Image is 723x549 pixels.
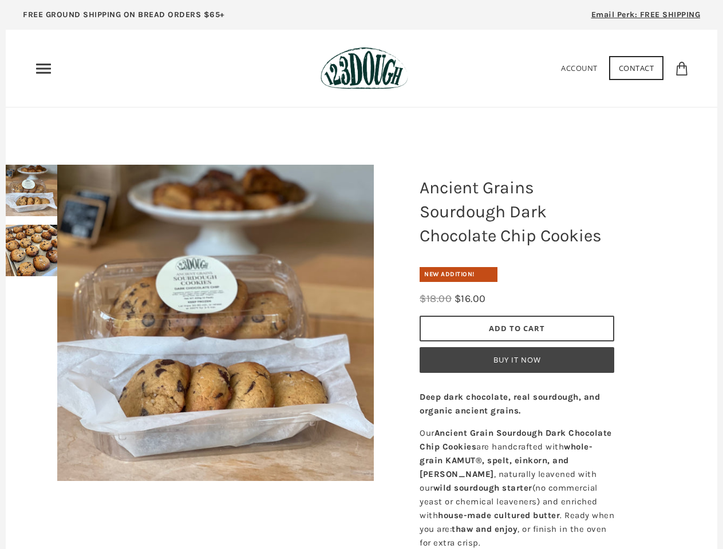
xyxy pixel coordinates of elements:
button: Add to Cart [420,316,614,341]
nav: Primary [34,59,53,78]
a: Account [561,63,598,73]
b: thaw and enjoy [452,524,517,534]
div: $18.00 [420,291,452,307]
div: $16.00 [455,291,486,307]
b: house-made cultured butter [438,510,560,520]
b: whole-grain KAMUT®, spelt, einkorn, and [PERSON_NAME] [420,441,592,479]
a: Email Perk: FREE SHIPPING [574,6,718,30]
img: 123Dough Bakery [321,47,408,90]
b: Ancient Grain Sourdough Dark Chocolate Chip Cookies [420,428,612,452]
p: FREE GROUND SHIPPING ON BREAD ORDERS $65+ [23,9,225,21]
img: Ancient Grains Sourdough Dark Chocolate Chip Cookies [6,225,57,276]
div: New Addition! [420,267,497,282]
img: Ancient Grains Sourdough Dark Chocolate Chip Cookies [57,165,374,481]
a: Contact [609,56,664,80]
b: wild sourdough starter [433,483,532,493]
span: Email Perk: FREE SHIPPING [591,10,701,19]
a: FREE GROUND SHIPPING ON BREAD ORDERS $65+ [6,6,242,30]
h1: Ancient Grains Sourdough Dark Chocolate Chip Cookies [411,170,623,253]
b: Deep dark chocolate, real sourdough, and organic ancient grains. [420,392,600,416]
span: Add to Cart [489,323,545,333]
button: Buy it now [420,347,614,373]
img: Ancient Grains Sourdough Dark Chocolate Chip Cookies [6,165,57,216]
